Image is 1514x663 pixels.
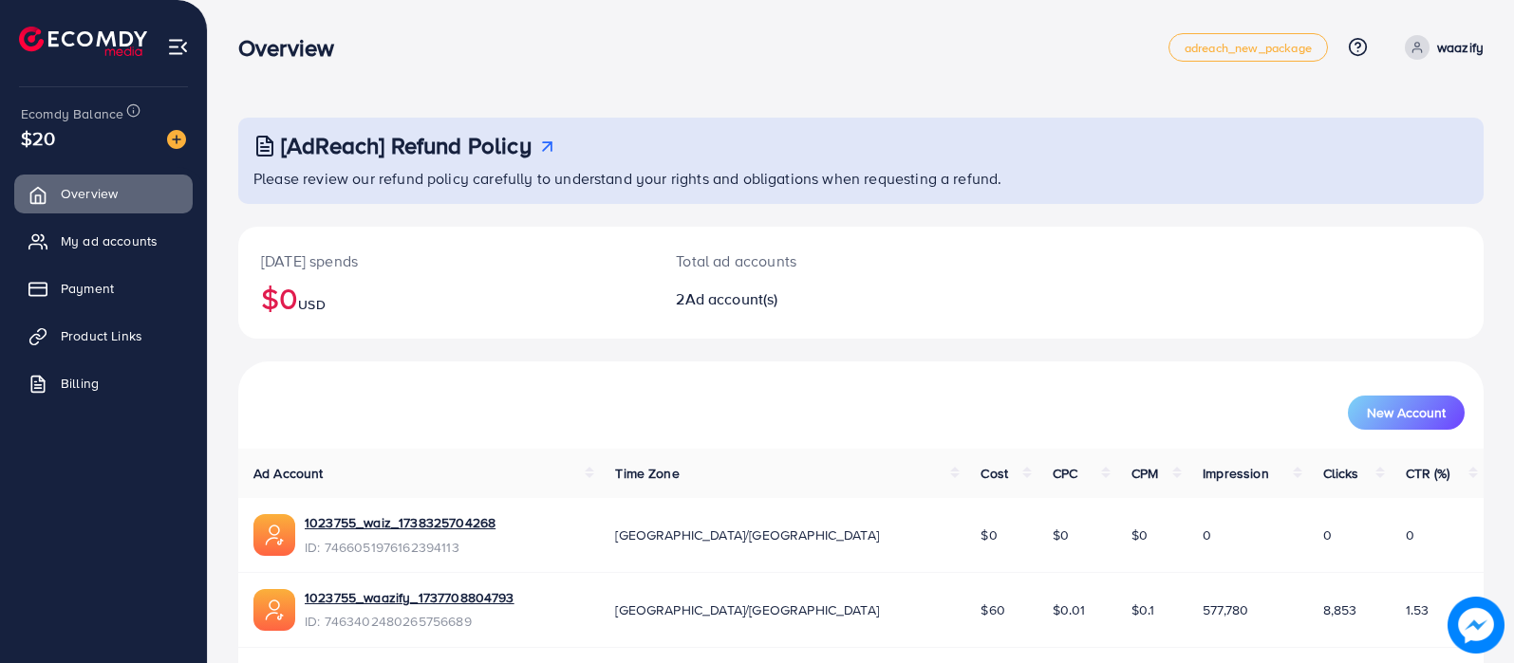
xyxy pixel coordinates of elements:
[14,222,193,260] a: My ad accounts
[167,130,186,149] img: image
[261,280,630,316] h2: $0
[21,104,123,123] span: Ecomdy Balance
[61,326,142,345] span: Product Links
[1131,525,1148,544] span: $0
[981,464,1008,483] span: Cost
[1323,600,1357,619] span: 8,853
[676,249,942,272] p: Total ad accounts
[238,34,349,62] h3: Overview
[1348,396,1465,430] button: New Account
[1406,464,1450,483] span: CTR (%)
[1203,464,1269,483] span: Impression
[1367,406,1446,419] span: New Account
[1406,525,1414,544] span: 0
[281,132,532,159] h3: [AdReach] Refund Policy
[305,612,514,631] span: ID: 7463402480265756689
[305,513,495,532] a: 1023755_waiz_1738325704268
[253,167,1472,190] p: Please review our refund policy carefully to understand your rights and obligations when requesti...
[253,514,295,556] img: ic-ads-acc.e4c84228.svg
[1203,525,1211,544] span: 0
[615,600,879,619] span: [GEOGRAPHIC_DATA]/[GEOGRAPHIC_DATA]
[1448,597,1505,654] img: image
[1406,600,1430,619] span: 1.53
[1437,36,1484,59] p: waazify
[305,538,495,557] span: ID: 7466051976162394113
[167,36,189,58] img: menu
[685,288,778,309] span: Ad account(s)
[981,525,997,544] span: $0
[298,295,325,314] span: USD
[14,175,193,212] a: Overview
[1185,42,1312,54] span: adreach_new_package
[253,589,295,631] img: ic-ads-acc.e4c84228.svg
[1323,525,1332,544] span: 0
[61,231,158,250] span: My ad accounts
[1053,525,1069,544] span: $0
[21,124,55,152] span: $20
[14,269,193,307] a: Payment
[261,249,630,272] p: [DATE] spends
[1168,33,1328,62] a: adreach_new_package
[61,184,118,203] span: Overview
[305,588,514,607] a: 1023755_waazify_1737708804793
[1203,600,1248,619] span: 577,780
[1131,464,1158,483] span: CPM
[981,600,1004,619] span: $60
[1053,464,1077,483] span: CPC
[1053,600,1086,619] span: $0.01
[1397,35,1484,60] a: waazify
[615,464,679,483] span: Time Zone
[61,279,114,298] span: Payment
[61,374,99,393] span: Billing
[14,317,193,355] a: Product Links
[19,27,147,56] img: logo
[676,290,942,308] h2: 2
[615,525,879,544] span: [GEOGRAPHIC_DATA]/[GEOGRAPHIC_DATA]
[1323,464,1359,483] span: Clicks
[253,464,324,483] span: Ad Account
[1131,600,1155,619] span: $0.1
[14,364,193,402] a: Billing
